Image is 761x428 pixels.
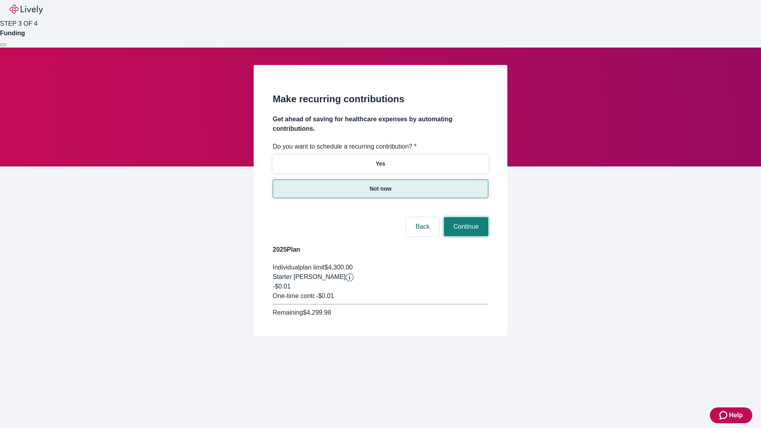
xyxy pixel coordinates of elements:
[710,407,752,423] button: Zendesk support iconHelp
[273,292,316,299] span: One-time contr.
[325,264,353,271] span: $4,300.00
[273,273,346,280] span: Starter [PERSON_NAME]
[273,142,417,151] label: Do you want to schedule a recurring contribution? *
[369,185,391,193] p: Not now
[729,411,743,420] span: Help
[273,92,488,106] h2: Make recurring contributions
[273,283,291,290] span: -$0.01
[273,115,488,134] h4: Get ahead of saving for healthcare expenses by automating contributions.
[273,155,488,173] button: Yes
[273,264,325,271] span: Individual plan limit
[719,411,729,420] svg: Zendesk support icon
[346,273,354,281] button: Lively will contribute $0.01 to establish your account
[444,217,488,236] button: Continue
[346,273,354,281] svg: Starter penny details
[10,5,43,14] img: Lively
[273,245,488,254] h4: 2025 Plan
[376,160,385,168] p: Yes
[303,309,331,316] span: $4,299.98
[406,217,439,236] button: Back
[273,309,303,316] span: Remaining
[273,180,488,198] button: Not now
[316,292,334,299] span: - $0.01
